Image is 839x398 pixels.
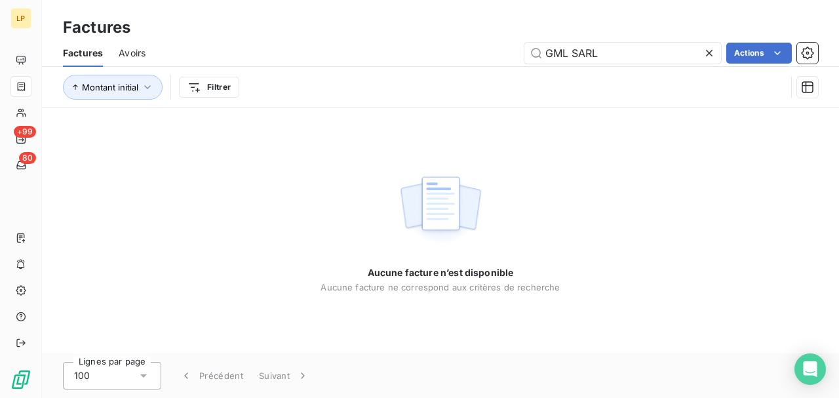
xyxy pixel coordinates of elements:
[14,126,36,138] span: +99
[399,169,482,250] img: empty state
[74,369,90,382] span: 100
[19,152,36,164] span: 80
[726,43,792,64] button: Actions
[82,82,138,92] span: Montant initial
[63,75,163,100] button: Montant initial
[794,353,826,385] div: Open Intercom Messenger
[119,47,146,60] span: Avoirs
[63,47,103,60] span: Factures
[179,77,239,98] button: Filtrer
[368,266,514,279] span: Aucune facture n’est disponible
[321,282,560,292] span: Aucune facture ne correspond aux critères de recherche
[10,8,31,29] div: LP
[63,16,130,39] h3: Factures
[251,362,317,389] button: Suivant
[10,369,31,390] img: Logo LeanPay
[172,362,251,389] button: Précédent
[524,43,721,64] input: Rechercher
